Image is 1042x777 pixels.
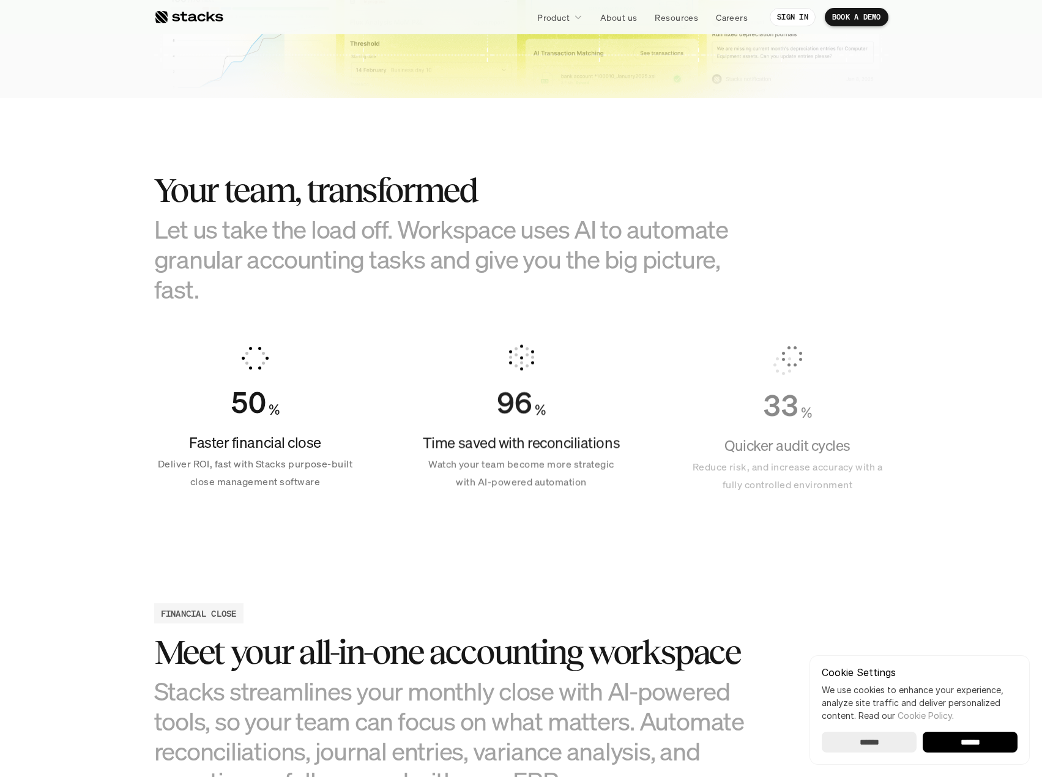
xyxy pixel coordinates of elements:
a: SIGN IN [770,8,816,26]
h4: % [801,403,812,423]
a: Cookie Policy [898,710,952,721]
span: Read our . [858,710,954,721]
h3: Let us take the load off. Workspace uses AI to automate granular accounting tasks and give you th... [154,214,766,305]
div: Counter ends at 33 [763,388,798,423]
p: Careers [716,11,748,24]
a: Resources [647,6,705,28]
p: Watch your team become more strategic with AI-powered automation [420,456,622,491]
a: About us [593,6,644,28]
h4: % [535,400,546,421]
p: SIGN IN [777,13,808,21]
a: BOOK A DEMO [825,8,888,26]
h4: % [269,400,280,420]
p: Cookie Settings [822,667,1018,677]
p: About us [600,11,637,24]
a: Careers [709,6,755,28]
p: Product [537,11,570,24]
p: BOOK A DEMO [832,13,881,21]
div: Counter ends at 96 [497,385,532,421]
p: Resources [655,11,698,24]
h4: Time saved with reconciliations [420,433,622,453]
h4: Quicker audit cycles [687,436,888,456]
div: Counter ends at 50 [231,385,266,420]
a: Privacy Policy [144,283,198,292]
h2: FINANCIAL CLOSE [161,607,237,620]
p: Deliver ROI, fast with Stacks purpose-built close management software [154,455,356,491]
p: Reduce risk, and increase accuracy with a fully controlled environment [687,458,888,494]
h3: Meet your all-in-one accounting workspace [154,633,766,671]
h4: Faster financial close [154,433,356,453]
p: We use cookies to enhance your experience, analyze site traffic and deliver personalized content. [822,683,1018,722]
h2: Your team, transformed [154,171,766,209]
